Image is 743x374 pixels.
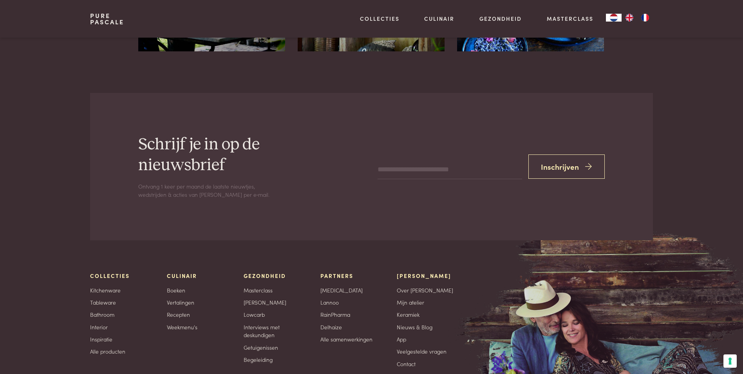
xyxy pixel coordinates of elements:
[244,298,286,307] a: [PERSON_NAME]
[723,354,737,368] button: Uw voorkeuren voor toestemming voor trackingtechnologieën
[397,286,453,294] a: Over [PERSON_NAME]
[167,298,194,307] a: Vertalingen
[90,13,124,25] a: PurePascale
[528,154,605,179] button: Inschrijven
[320,272,353,280] span: Partners
[244,323,308,339] a: Interviews met deskundigen
[320,335,372,343] a: Alle samenwerkingen
[606,14,622,22] div: Language
[138,182,271,198] p: Ontvang 1 keer per maand de laatste nieuwtjes, wedstrijden & acties van [PERSON_NAME] per e‑mail.
[547,15,593,23] a: Masterclass
[397,323,432,331] a: Nieuws & Blog
[90,272,130,280] span: Collecties
[397,360,416,368] a: Contact
[320,298,339,307] a: Lannoo
[622,14,653,22] ul: Language list
[244,356,273,364] a: Begeleiding
[167,286,185,294] a: Boeken
[320,286,363,294] a: [MEDICAL_DATA]
[622,14,637,22] a: EN
[397,298,424,307] a: Mijn atelier
[320,323,342,331] a: Delhaize
[244,343,278,352] a: Getuigenissen
[167,310,190,319] a: Recepten
[90,298,116,307] a: Tableware
[90,310,114,319] a: Bathroom
[90,347,125,356] a: Alle producten
[90,335,112,343] a: Inspiratie
[167,272,197,280] span: Culinair
[479,15,522,23] a: Gezondheid
[90,286,121,294] a: Kitchenware
[424,15,454,23] a: Culinair
[637,14,653,22] a: FR
[138,134,318,176] h2: Schrijf je in op de nieuwsbrief
[320,310,350,319] a: RainPharma
[244,272,286,280] span: Gezondheid
[606,14,653,22] aside: Language selected: Nederlands
[606,14,622,22] a: NL
[244,286,273,294] a: Masterclass
[397,310,419,319] a: Keramiek
[167,323,197,331] a: Weekmenu's
[244,310,265,319] a: Lowcarb
[360,15,400,23] a: Collecties
[90,323,108,331] a: Interior
[397,347,447,356] a: Veelgestelde vragen
[397,335,406,343] a: App
[397,272,451,280] span: [PERSON_NAME]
